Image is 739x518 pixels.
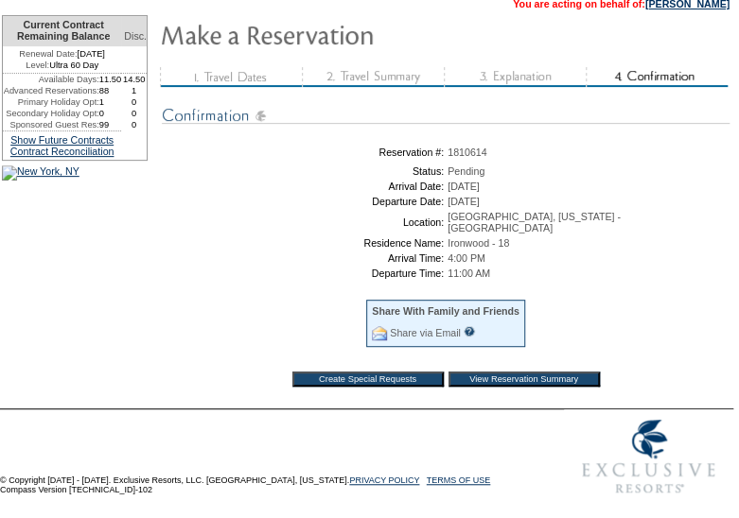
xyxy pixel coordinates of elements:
td: 99 [99,119,122,130]
span: 1810614 [448,147,487,158]
span: 4:00 PM [448,252,485,264]
img: New York, NY [2,165,79,181]
a: Contract Reconciliation [10,146,114,157]
input: View Reservation Summary [449,371,600,387]
span: [DATE] [448,181,480,192]
td: Available Days: [3,74,99,85]
td: Departure Time: [166,268,444,279]
td: Primary Holiday Opt: [3,96,99,108]
td: 1 [121,85,147,96]
span: [DATE] [448,196,480,207]
span: 11:00 AM [448,268,490,279]
td: 11.50 [99,74,122,85]
td: 88 [99,85,122,96]
td: Arrival Time: [166,252,444,264]
td: 0 [121,96,147,108]
td: Ultra 60 Day [3,60,121,74]
td: 0 [121,108,147,119]
input: Create Special Requests [292,371,444,387]
td: Sponsored Guest Res: [3,119,99,130]
td: Arrival Date: [166,181,444,192]
div: Share With Family and Friends [372,305,519,317]
span: Pending [448,165,484,177]
td: Departure Date: [166,196,444,207]
span: Disc. [124,30,147,42]
span: Renewal Date: [19,48,77,60]
input: What is this? [464,326,475,337]
img: step2_state3.gif [302,67,444,87]
img: Exclusive Resorts [564,409,733,504]
td: [DATE] [3,46,121,60]
a: TERMS OF USE [427,475,491,485]
td: Advanced Reservations: [3,85,99,96]
img: step4_state2.gif [586,67,728,87]
img: step1_state3.gif [160,67,302,87]
span: Level: [26,60,49,71]
img: Make Reservation [160,15,538,53]
a: Share via Email [390,327,461,338]
span: [GEOGRAPHIC_DATA], [US_STATE] - [GEOGRAPHIC_DATA] [448,211,621,233]
td: 1 [99,96,122,108]
img: step3_state3.gif [444,67,586,87]
td: Reservation #: [166,147,444,158]
td: 0 [121,119,147,130]
td: Location: [166,211,444,233]
td: Current Contract Remaining Balance [3,16,121,46]
td: Secondary Holiday Opt: [3,108,99,119]
a: PRIVACY POLICY [349,475,419,485]
span: Ironwood - 18 [448,237,509,249]
a: Show Future Contracts [10,134,114,146]
td: 14.50 [121,74,147,85]
td: Residence Name: [166,237,444,249]
td: Status: [166,165,444,177]
td: 0 [99,108,122,119]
